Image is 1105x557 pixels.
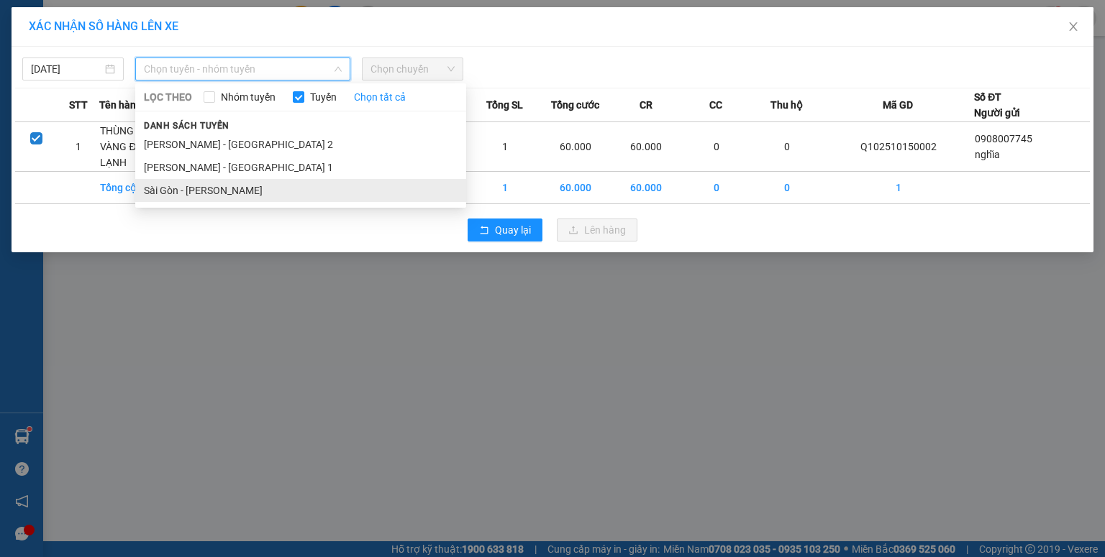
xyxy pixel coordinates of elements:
[334,65,342,73] span: down
[975,149,1000,160] span: nghĩa
[135,156,466,179] li: [PERSON_NAME] - [GEOGRAPHIC_DATA] 1
[540,122,611,172] td: 60.000
[479,225,489,236] span: rollback
[1053,7,1093,47] button: Close
[975,133,1032,144] span: 0908007745
[681,172,752,204] td: 0
[974,89,1020,121] div: Số ĐT Người gửi
[135,179,466,202] li: Sài Gòn - [PERSON_NAME]
[99,97,142,113] span: Tên hàng
[135,133,466,156] li: [PERSON_NAME] - [GEOGRAPHIC_DATA] 2
[470,122,540,172] td: 1
[540,172,611,204] td: 60.000
[822,172,974,204] td: 1
[822,122,974,172] td: Q102510150002
[144,89,192,105] span: LỌC THEO
[752,122,822,172] td: 0
[31,61,102,77] input: 15/10/2025
[495,222,531,238] span: Quay lại
[144,58,342,80] span: Chọn tuyến - nhóm tuyến
[551,97,599,113] span: Tổng cước
[215,89,281,105] span: Nhóm tuyến
[770,97,803,113] span: Thu hộ
[304,89,342,105] span: Tuyến
[99,122,170,172] td: THÙNG MÚT VÀNG ĐỒ LẠNH
[58,122,100,172] td: 1
[99,172,170,204] td: Tổng cộng
[557,218,637,241] button: uploadLên hàng
[468,218,542,241] button: rollbackQuay lại
[681,122,752,172] td: 0
[486,97,523,113] span: Tổng SL
[135,119,238,132] span: Danh sách tuyến
[640,97,652,113] span: CR
[29,19,178,33] span: XÁC NHẬN SỐ HÀNG LÊN XE
[709,97,722,113] span: CC
[883,97,913,113] span: Mã GD
[611,172,681,204] td: 60.000
[1068,21,1079,32] span: close
[752,172,822,204] td: 0
[611,122,681,172] td: 60.000
[370,58,455,80] span: Chọn chuyến
[354,89,406,105] a: Chọn tất cả
[470,172,540,204] td: 1
[69,97,88,113] span: STT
